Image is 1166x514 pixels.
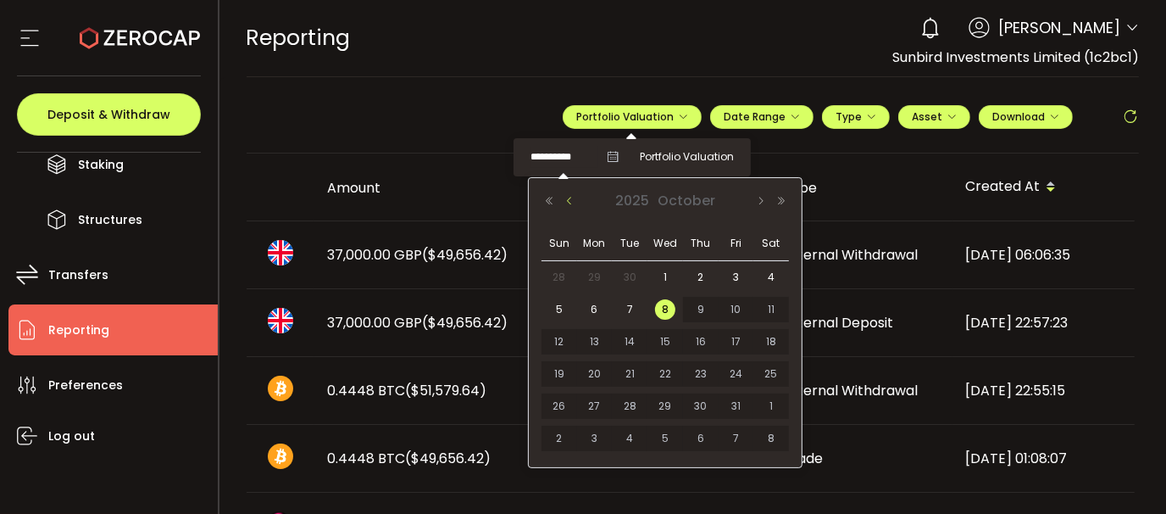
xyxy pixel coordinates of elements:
span: 29 [655,396,675,416]
button: Type [822,105,890,129]
span: Structures [78,208,142,232]
span: Sunbird Investments Limited (1c2bc1) [892,47,1139,67]
span: ($49,656.42) [423,313,508,332]
div: Type [770,178,952,198]
div: [DATE] 22:55:15 [952,381,1135,400]
iframe: Chat Widget [969,331,1166,514]
span: 19 [549,364,569,384]
span: 20 [585,364,605,384]
span: 26 [549,396,569,416]
span: 31 [725,396,746,416]
span: Type [836,109,876,124]
span: [PERSON_NAME] [998,16,1120,39]
span: External Withdrawal [784,245,919,265]
span: Download [992,109,1059,124]
span: 8 [761,428,781,449]
span: 14 [619,332,640,352]
img: btc_portfolio.svg [268,444,293,469]
span: Reporting [247,23,351,53]
span: 1 [761,396,781,416]
span: 18 [761,332,781,352]
img: gbp_portfolio.svg [268,308,293,333]
span: 24 [725,364,746,384]
button: Date Range [710,105,813,129]
span: 22 [655,364,675,384]
div: [DATE] 22:57:23 [952,313,1135,332]
span: 3 [585,428,605,449]
span: 12 [549,332,569,352]
span: 13 [585,332,605,352]
th: Thu [683,226,719,261]
span: Portfolio Valuation [576,109,688,124]
th: Mon [577,226,613,261]
span: Reporting [48,318,109,343]
span: 6 [585,299,605,320]
span: 5 [655,428,675,449]
span: 15 [655,332,675,352]
span: 1 [655,267,675,288]
span: 27 [585,396,605,416]
span: 28 [619,396,640,416]
th: Tue [612,226,647,261]
span: 2 [691,267,711,288]
span: 28 [549,267,569,288]
button: Portfolio Valuation [563,105,702,129]
span: External Withdrawal [784,381,919,400]
span: ($49,656.42) [423,245,508,265]
div: [DATE] 06:06:35 [952,245,1135,265]
span: 7 [619,299,640,320]
button: Next Year [771,195,791,207]
span: 0.4448 BTC [328,381,487,400]
span: Date Range [724,109,800,124]
span: Portfolio Valuation [640,149,734,165]
span: 9 [691,299,711,320]
span: 29 [585,267,605,288]
span: 2025 [611,191,653,210]
span: 3 [725,267,746,288]
button: Previous Year [539,195,559,207]
img: btc_portfolio.svg [268,376,293,401]
span: 16 [691,332,711,352]
div: [DATE] 01:08:07 [952,449,1135,468]
th: Wed [647,226,683,261]
span: 23 [691,364,711,384]
span: 10 [725,299,746,320]
button: Previous Month [559,195,580,207]
img: gbp_portfolio.svg [268,240,293,265]
span: 11 [761,299,781,320]
span: 17 [725,332,746,352]
span: 30 [691,396,711,416]
span: Asset [912,109,942,124]
span: Trade [784,449,824,468]
span: Transfers [48,263,108,288]
th: Fri [719,226,754,261]
button: Deposit & Withdraw [17,93,201,136]
span: 7 [725,428,746,449]
th: Sat [753,226,789,261]
span: 4 [619,428,640,449]
span: Staking [78,153,124,177]
span: 30 [619,267,640,288]
span: Log out [48,424,95,449]
span: Deposit & Withdraw [47,109,170,120]
button: Asset [898,105,970,129]
span: 2 [549,428,569,449]
span: October [653,191,719,210]
span: 37,000.00 GBP [328,245,508,265]
span: 6 [691,428,711,449]
button: Download [979,105,1073,129]
button: Next Month [751,195,771,207]
span: 37,000.00 GBP [328,313,508,332]
th: Sun [541,226,577,261]
span: 4 [761,267,781,288]
span: Preferences [48,373,123,398]
span: 8 [655,299,675,320]
div: Created At [952,173,1135,202]
span: 5 [549,299,569,320]
div: Amount [314,178,588,198]
span: ($49,656.42) [406,449,491,468]
span: 21 [619,364,640,384]
span: External Deposit [784,313,894,332]
span: ($51,579.64) [406,381,487,400]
